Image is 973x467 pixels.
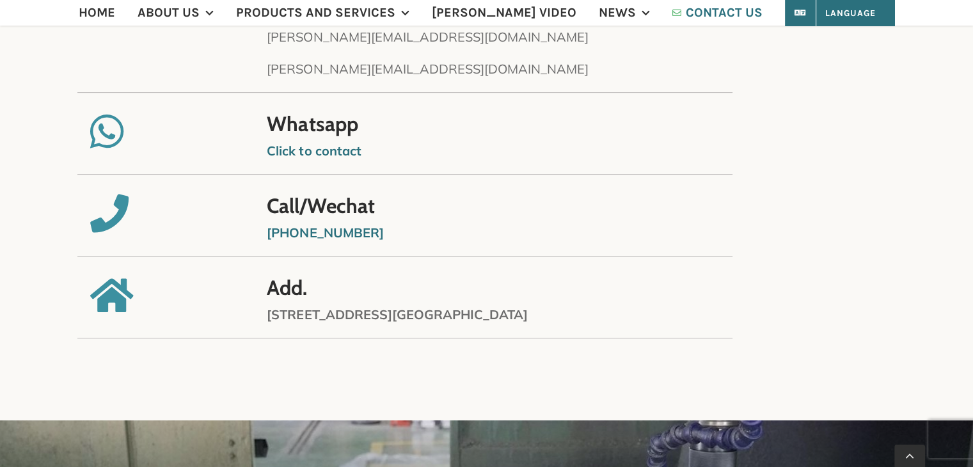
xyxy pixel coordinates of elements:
a: [PHONE_NUMBER] [267,225,383,241]
span: NEWS [599,6,636,19]
h3: Add. [267,276,883,299]
span: CONTACT US [686,6,763,19]
a: Click to contact [267,143,361,159]
p: [PERSON_NAME][EMAIL_ADDRESS][DOMAIN_NAME] [267,59,883,79]
span: HOME [79,6,115,19]
h3: Call/Wechat [267,194,883,217]
span: PRODUCTS AND SERVICES [236,6,395,19]
p: [PERSON_NAME][EMAIL_ADDRESS][DOMAIN_NAME] [267,28,883,47]
span: ABOUT US [138,6,200,19]
h3: Whatsapp [267,113,883,135]
span: [PERSON_NAME] VIDEO [432,6,576,19]
strong: [STREET_ADDRESS][GEOGRAPHIC_DATA] [267,306,527,322]
span: Language [803,8,876,19]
